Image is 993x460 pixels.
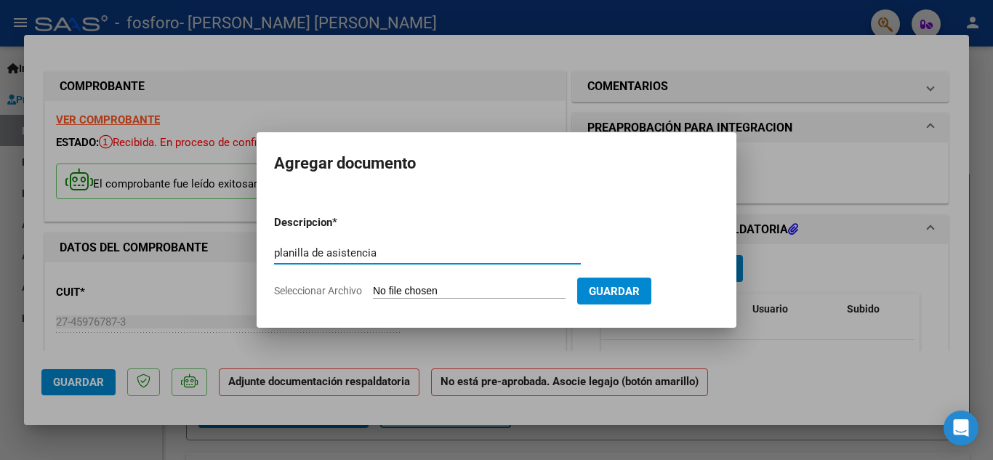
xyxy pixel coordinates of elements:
button: Guardar [577,278,651,304]
span: Guardar [589,285,640,298]
h2: Agregar documento [274,150,719,177]
p: Descripcion [274,214,408,231]
div: Open Intercom Messenger [944,411,978,445]
span: Seleccionar Archivo [274,285,362,296]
